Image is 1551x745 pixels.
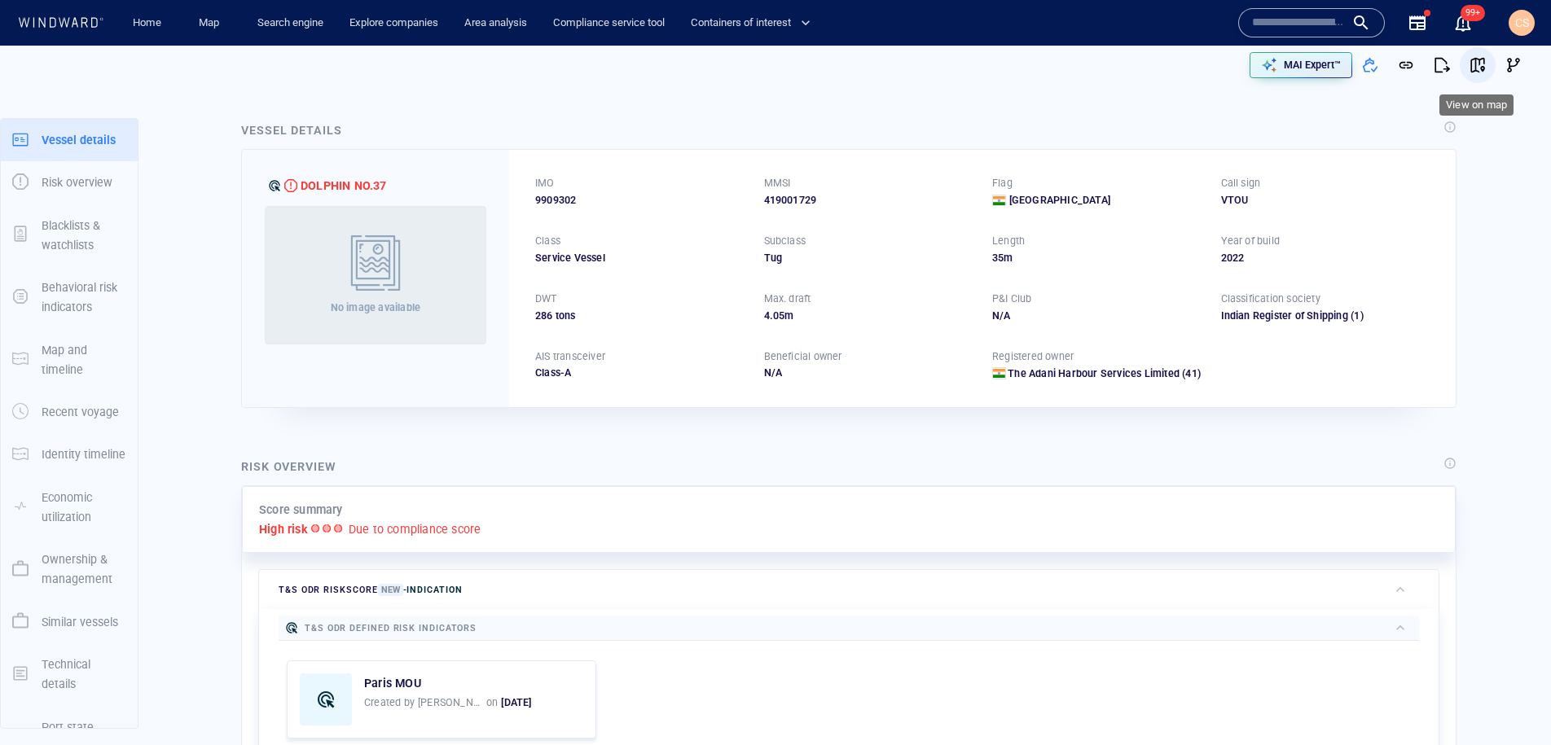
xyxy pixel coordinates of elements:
span: New [378,584,403,596]
span: (41) [1180,366,1201,381]
div: T&S ODR defined risk: indication [268,179,281,192]
div: Notification center [1453,13,1473,33]
a: Recent voyage [1,404,138,419]
a: Mapbox logo [223,481,295,500]
a: Blacklists & watchlists [1,226,138,242]
span: Indication [406,585,462,595]
span: N/A [764,366,783,379]
p: Due to compliance score [349,519,481,539]
a: Vessel details [1,131,138,147]
span: m [1004,252,1013,264]
button: Risk overview [1,161,138,204]
div: Indian Register of Shipping [1221,309,1348,323]
a: Technical details [1,665,138,681]
div: Tug [764,251,973,265]
span: 99+ [1461,5,1485,21]
span: 4 [764,309,770,322]
p: Identity timeline [42,445,125,464]
p: High risk [259,519,308,539]
button: Map and timeline [1,329,138,392]
button: Get link [1388,47,1424,83]
a: Area analysis [458,9,534,37]
p: Classification society [1221,291,1320,306]
a: OpenStreetMap [1047,491,1126,502]
p: Risk overview [42,173,112,192]
button: Visual Link Analysis [1496,47,1531,83]
p: Subclass [764,234,806,248]
p: Behavioral risk indicators [42,278,126,318]
span: [GEOGRAPHIC_DATA] [1009,193,1110,208]
button: Technical details [1,643,138,706]
p: Technical details [42,655,126,695]
button: Ownership & management [1,538,138,601]
a: Paris MOU [364,673,421,693]
p: Recent voyage [42,402,119,422]
p: [DATE] [501,695,531,710]
button: Home [121,9,173,37]
p: Year of build [1221,234,1281,248]
p: Max. draft [764,291,811,306]
span: . [770,309,773,322]
iframe: Chat [1482,672,1539,733]
a: Mapbox [1000,491,1044,502]
a: Behavioral risk indicators [1,289,138,305]
p: Beneficial owner [764,349,842,364]
div: 419001729 [764,193,973,208]
div: DOLPHIN NO.37 [301,176,387,195]
div: Compliance Activities [179,16,192,41]
a: Identity timeline [1,446,138,462]
a: Risk overview [1,174,138,190]
p: Economic utilization [42,488,126,528]
button: Similar vessels [1,601,138,643]
p: MMSI [764,176,791,191]
p: IMO [535,176,555,191]
button: Create an AOI. [1146,59,1173,83]
span: CS [1515,16,1529,29]
span: The Adani Harbour Services Limited [1008,367,1180,379]
a: Map and timeline [1,351,138,366]
div: VTOU [1221,193,1430,208]
p: P&I Club [992,291,1032,306]
div: [DATE] - [DATE] [274,413,344,438]
div: Indian Register of Shipping [1221,309,1430,323]
button: Search engine [251,9,330,37]
div: 286 tons [535,309,745,323]
div: Focus on vessel path [1097,59,1122,83]
a: Ownership & management [1,561,138,576]
div: High risk [284,179,297,192]
a: Similar vessels [1,613,138,629]
p: Score summary [259,500,343,519]
a: Explore companies [343,9,445,37]
p: AIS transceiver [535,349,605,364]
p: MAI Expert™ [1284,58,1341,72]
span: Containers of interest [691,14,811,33]
button: Economic utilization [1,476,138,539]
button: Map [186,9,238,37]
p: Call sign [1221,176,1261,191]
button: Identity timeline [1,433,138,475]
span: m [784,309,793,322]
span: 05 [773,309,784,322]
span: 9909302 [535,193,576,208]
div: Risk overview [241,457,336,476]
a: The Adani Harbour Services Limited (41) [1008,366,1201,381]
div: Chloe [418,695,483,710]
p: Similar vessels [42,612,118,632]
a: Economic utilization [1,498,138,514]
p: Created by on [364,695,532,710]
a: Home [126,9,168,37]
button: Behavioral risk indicators [1,266,138,329]
a: Compliance service tool [547,9,671,37]
div: Service Vessel [535,251,745,265]
span: T&S ODR risk score - [279,584,463,596]
span: 7 days [239,419,270,431]
button: Recent voyage [1,391,138,433]
p: Ownership & management [42,550,126,589]
span: No image available [331,301,421,313]
p: Vessel details [42,130,116,150]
